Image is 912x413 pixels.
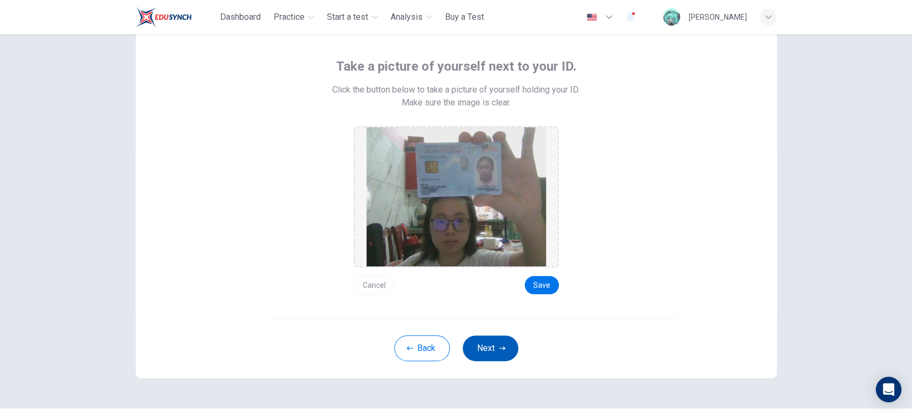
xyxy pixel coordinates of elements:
[323,7,382,27] button: Start a test
[663,9,680,26] img: Profile picture
[386,7,436,27] button: Analysis
[220,11,261,24] span: Dashboard
[136,6,216,28] a: ELTC logo
[336,58,576,75] span: Take a picture of yourself next to your ID.
[332,83,580,96] span: Click the button below to take a picture of yourself holding your ID.
[445,11,484,24] span: Buy a Test
[367,127,546,266] img: preview screemshot
[402,96,511,109] span: Make sure the image is clear.
[689,11,747,24] div: [PERSON_NAME]
[274,11,305,24] span: Practice
[463,335,518,361] button: Next
[394,335,450,361] button: Back
[525,276,559,294] button: Save
[216,7,265,27] button: Dashboard
[585,13,598,21] img: en
[327,11,368,24] span: Start a test
[441,7,488,27] button: Buy a Test
[269,7,318,27] button: Practice
[876,377,901,402] div: Open Intercom Messenger
[136,6,192,28] img: ELTC logo
[391,11,423,24] span: Analysis
[354,276,395,294] button: Cancel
